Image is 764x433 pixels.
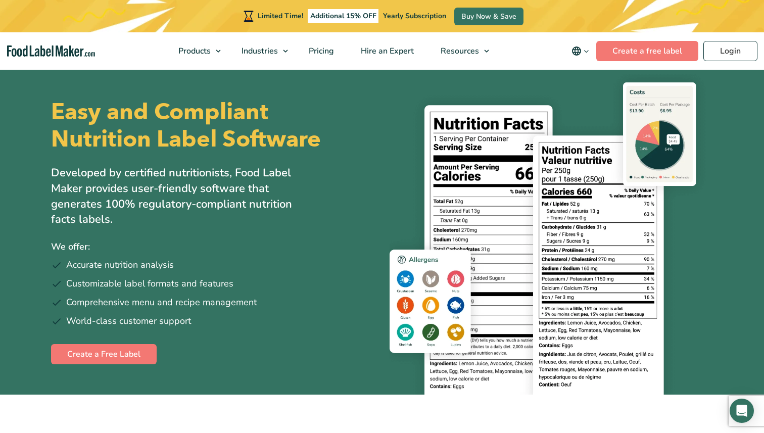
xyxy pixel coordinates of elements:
[358,45,415,57] span: Hire an Expert
[66,258,174,272] span: Accurate nutrition analysis
[596,41,698,61] a: Create a free label
[51,165,314,227] p: Developed by certified nutritionists, Food Label Maker provides user-friendly software that gener...
[175,45,212,57] span: Products
[51,239,374,254] p: We offer:
[228,32,293,70] a: Industries
[66,277,233,291] span: Customizable label formats and features
[165,32,226,70] a: Products
[66,296,257,309] span: Comprehensive menu and recipe management
[383,11,446,21] span: Yearly Subscription
[438,45,480,57] span: Resources
[306,45,335,57] span: Pricing
[308,9,379,23] span: Additional 15% OFF
[427,32,494,70] a: Resources
[51,99,373,153] h1: Easy and Compliant Nutrition Label Software
[348,32,425,70] a: Hire an Expert
[51,344,157,364] a: Create a Free Label
[238,45,279,57] span: Industries
[703,41,757,61] a: Login
[66,314,191,328] span: World-class customer support
[454,8,523,25] a: Buy Now & Save
[258,11,303,21] span: Limited Time!
[730,399,754,423] div: Open Intercom Messenger
[296,32,345,70] a: Pricing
